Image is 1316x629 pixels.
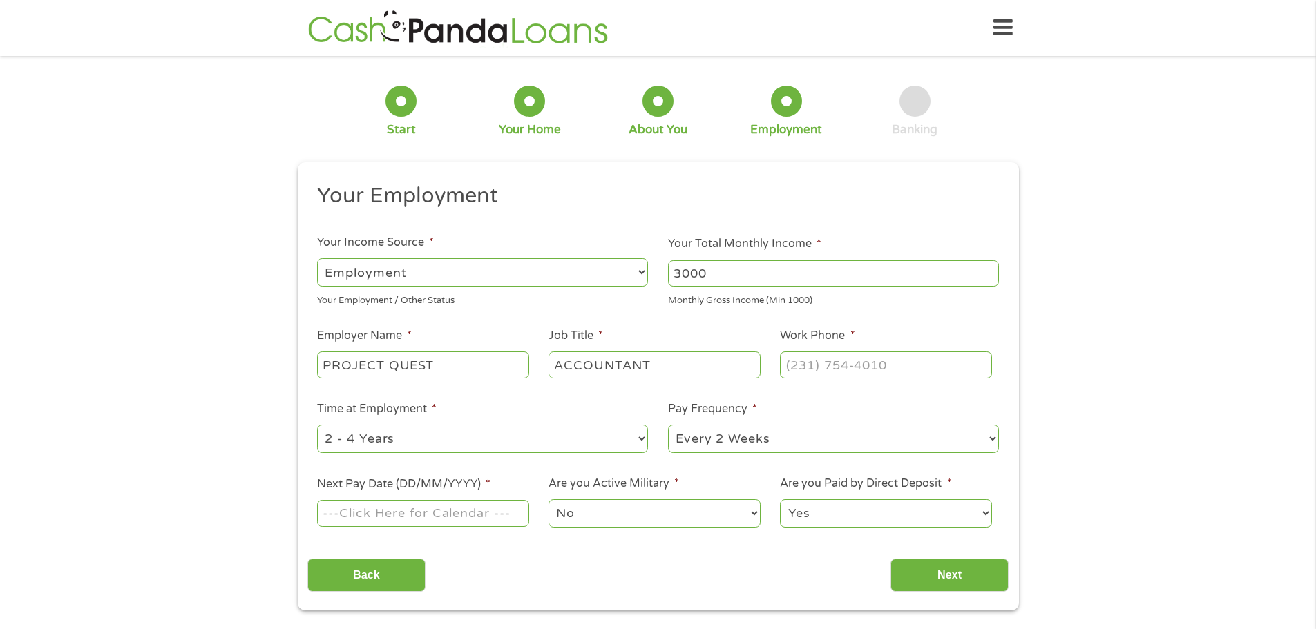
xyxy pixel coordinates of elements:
h2: Your Employment [317,182,989,210]
input: 1800 [668,260,999,287]
label: Work Phone [780,329,855,343]
label: Are you Active Military [549,476,679,491]
label: Your Income Source [317,235,434,250]
div: Banking [892,122,937,137]
div: Your Employment / Other Status [317,289,648,308]
input: Back [307,559,426,592]
img: GetLoanNow Logo [304,8,612,48]
div: Your Home [499,122,561,137]
div: Monthly Gross Income (Min 1000) [668,289,999,308]
label: Time at Employment [317,402,437,416]
label: Job Title [549,329,603,343]
div: Employment [750,122,822,137]
label: Next Pay Date (DD/MM/YYYY) [317,477,490,492]
label: Your Total Monthly Income [668,237,821,251]
div: About You [629,122,687,137]
label: Are you Paid by Direct Deposit [780,476,951,491]
div: Start [387,122,416,137]
input: Walmart [317,351,528,378]
label: Pay Frequency [668,402,757,416]
input: (231) 754-4010 [780,351,991,378]
input: Cashier [549,351,760,378]
input: Next [890,559,1009,592]
label: Employer Name [317,329,412,343]
input: ---Click Here for Calendar --- [317,500,528,526]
